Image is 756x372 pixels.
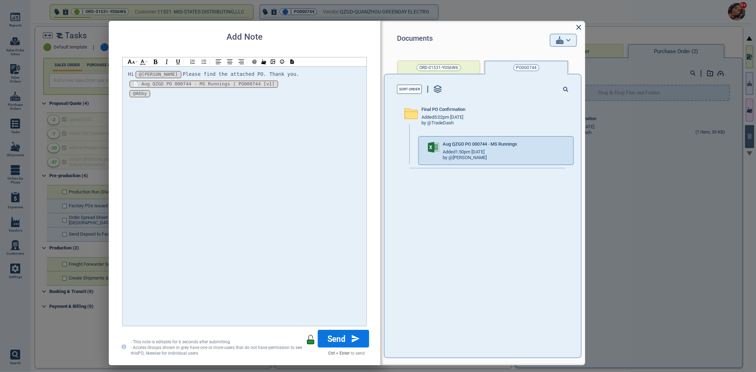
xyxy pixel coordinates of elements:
img: / [261,59,266,64]
span: Please find the attached PO. Thank you. [183,71,299,77]
img: AC [227,59,233,64]
span: Documents [397,34,433,46]
img: excel [428,142,439,153]
span: 📄 Aug QZGD PO 000744 - MS Runnings | PO000744 [v1] [130,81,278,87]
span: Aug QZGD PO 000744 - MS Runnings [443,142,517,147]
img: ad [135,61,138,62]
img: B [152,59,158,65]
img: img [270,59,275,64]
div: by @TradeDash [421,120,454,126]
img: AR [238,59,244,64]
img: U [175,59,181,65]
img: @ [252,60,257,64]
img: emoji [280,60,284,64]
div: by @[PERSON_NAME] [443,155,487,160]
div: @Abby [133,91,147,97]
img: NL [190,59,196,65]
span: Added 5:02pm [DATE] [421,115,463,120]
span: Final PO Confirmation [421,107,465,112]
span: Hi [128,71,134,77]
span: PO000744 [516,64,537,71]
button: Send [318,330,369,348]
img: AIcon [141,60,144,63]
img: BL [201,59,207,65]
button: Sort Order [397,85,422,94]
img: hl [128,60,135,64]
strong: Ctrl + Enter [328,351,349,356]
img: ad [145,61,147,62]
span: - This note is editable for 6 seconds after submitting [131,339,230,344]
img: I [164,59,170,65]
img: AL [215,59,222,64]
span: ORD-01531-Y0S6W6 [419,64,458,71]
div: @[PERSON_NAME] [139,72,178,78]
span: - Access Groups shown in grey have one or more users that do not have permission to see this PO ;... [131,345,302,356]
h2: Add Note [226,32,263,42]
span: Added 1:50pm [DATE] [443,150,485,155]
label: to send [328,351,365,356]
